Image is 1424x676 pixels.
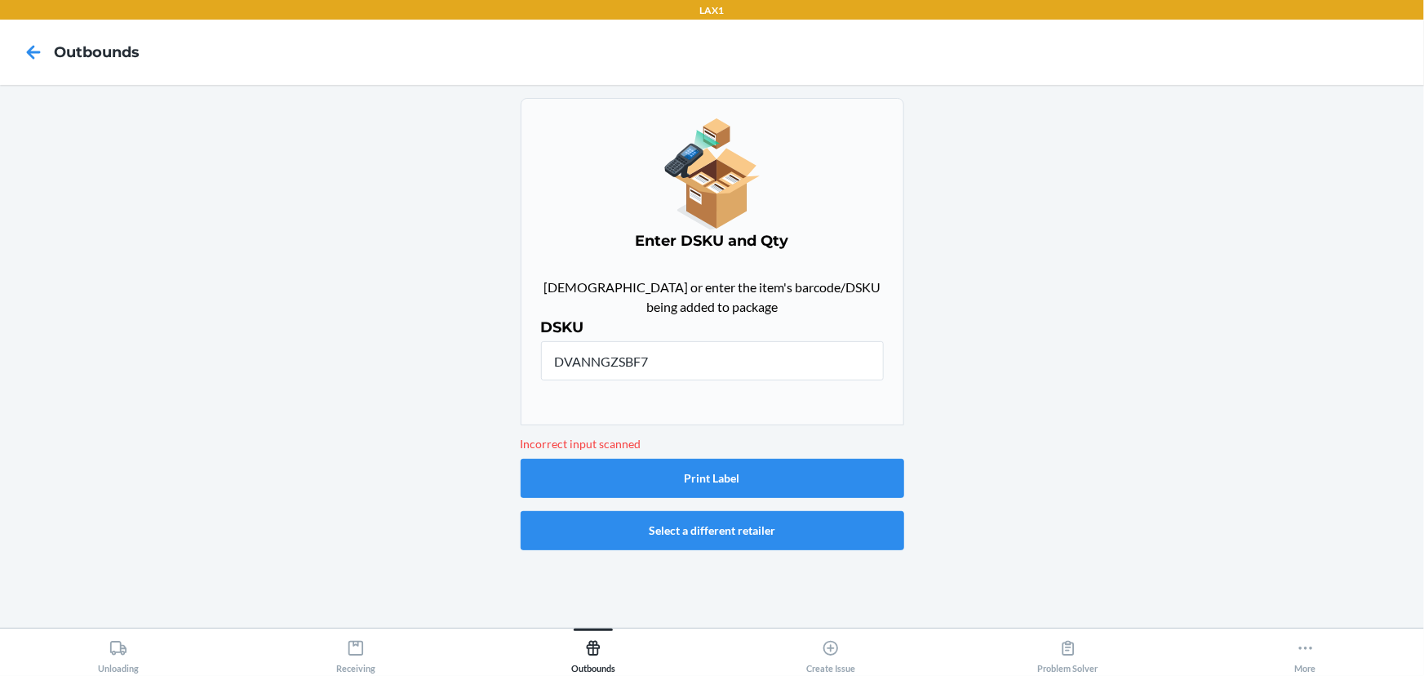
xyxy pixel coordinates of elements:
button: Receiving [237,629,475,674]
div: More [1295,633,1316,674]
div: Problem Solver [1038,633,1098,674]
p: LAX1 [700,3,725,18]
p: Incorrect input scanned [521,435,904,452]
h4: Outbounds [54,42,140,63]
div: Receiving [336,633,375,674]
div: Outbounds [571,633,615,674]
input: Scan item barcode [541,341,884,380]
button: Create Issue [712,629,950,674]
button: More [1187,629,1424,674]
div: Unloading [98,633,139,674]
button: Problem Solver [949,629,1187,674]
button: Print Label [521,459,904,498]
div: Create Issue [806,633,855,674]
h4: DSKU [541,317,884,338]
h4: Enter DSKU and Qty [541,230,884,251]
button: Select a different retailer [521,511,904,550]
button: Outbounds [475,629,712,674]
p: [DEMOGRAPHIC_DATA] or enter the item's barcode/DSKU being added to package [541,278,884,317]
